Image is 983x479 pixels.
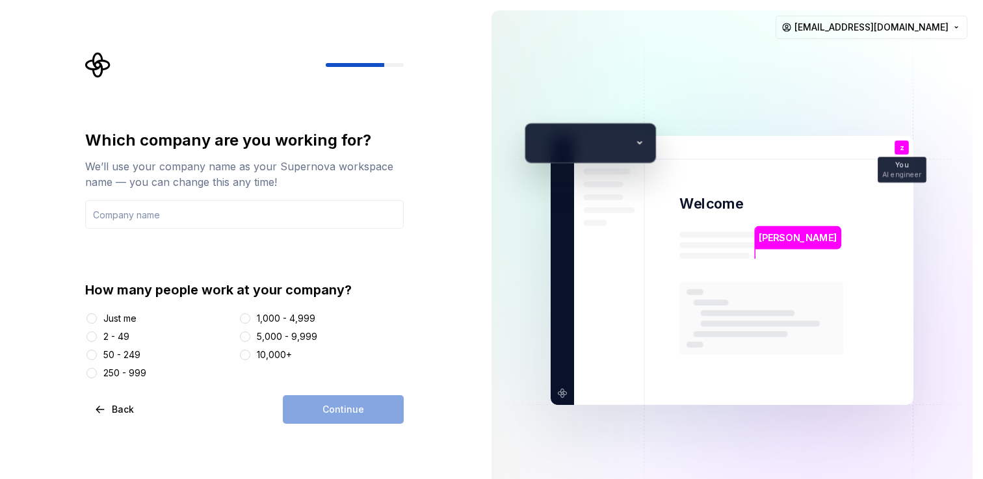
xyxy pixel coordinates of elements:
[85,281,404,299] div: How many people work at your company?
[85,200,404,229] input: Company name
[900,144,904,151] p: z
[103,348,140,361] div: 50 - 249
[794,21,949,34] span: [EMAIL_ADDRESS][DOMAIN_NAME]
[257,312,315,325] div: 1,000 - 4,999
[103,312,137,325] div: Just me
[776,16,967,39] button: [EMAIL_ADDRESS][DOMAIN_NAME]
[85,159,404,190] div: We’ll use your company name as your Supernova workspace name — you can change this any time!
[759,231,837,245] p: [PERSON_NAME]
[679,194,743,213] p: Welcome
[112,403,134,416] span: Back
[882,171,921,178] p: AI engineer
[103,367,146,380] div: 250 - 999
[257,348,292,361] div: 10,000+
[895,162,908,169] p: You
[257,330,317,343] div: 5,000 - 9,999
[85,52,111,78] svg: Supernova Logo
[85,395,145,424] button: Back
[85,130,404,151] div: Which company are you working for?
[103,330,129,343] div: 2 - 49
